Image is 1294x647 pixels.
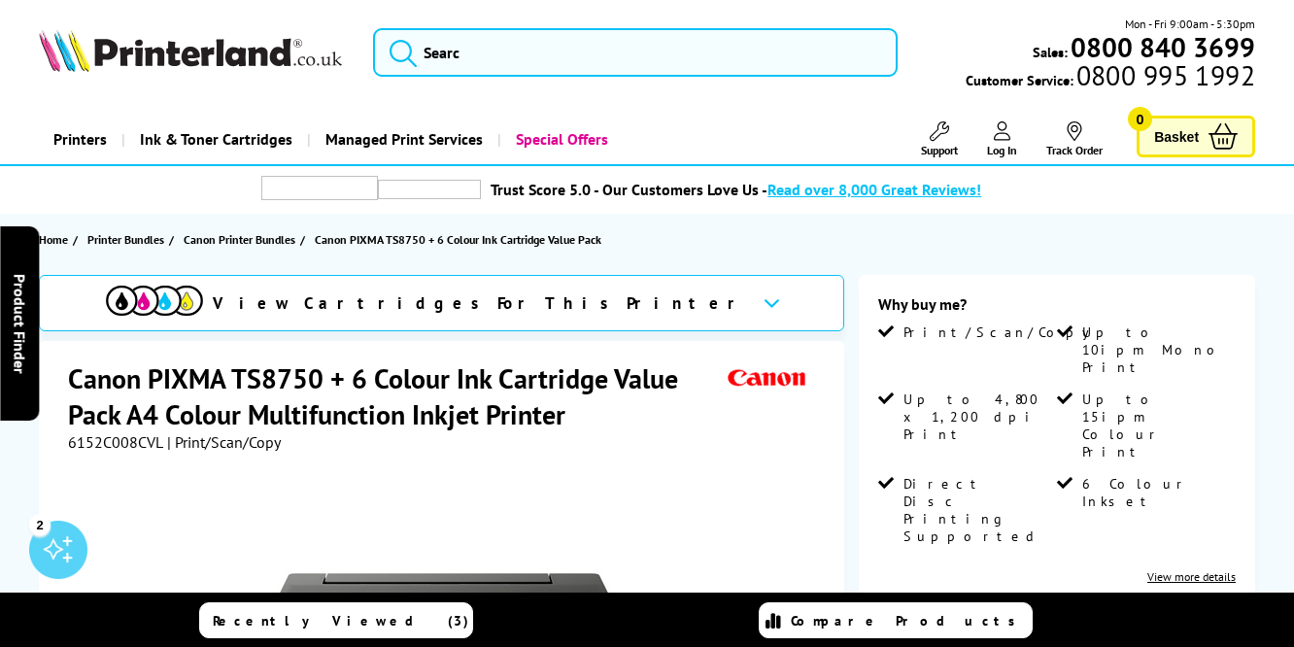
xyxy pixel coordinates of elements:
a: Home [39,229,73,250]
span: Canon Printer Bundles [184,229,295,250]
a: Printers [39,115,121,164]
img: Canon [723,360,812,396]
span: Customer Service: [966,66,1255,89]
span: 0 [1128,107,1152,131]
a: Compare Products [759,602,1033,638]
span: Canon PIXMA TS8750 + 6 Colour Ink Cartridge Value Pack [315,229,601,250]
a: Printerland Logo [39,29,349,76]
span: Mon - Fri 9:00am - 5:30pm [1125,15,1255,33]
a: Track Order [1046,121,1103,157]
b: 0800 840 3699 [1071,29,1255,65]
span: Read over 8,000 Great Reviews! [767,180,981,199]
a: Ink & Toner Cartridges [121,115,307,164]
a: View more details [1147,569,1236,584]
span: Up to 15ipm Colour Print [1082,391,1232,460]
span: Recently Viewed (3) [213,612,469,630]
span: View Cartridges For This Printer [213,292,747,314]
a: Canon Printer Bundles [184,229,300,250]
span: Home [39,229,68,250]
span: Compare Products [791,612,1026,630]
a: 0800 840 3699 [1068,38,1255,56]
span: Product Finder [10,274,29,374]
input: Searc [373,28,898,77]
span: Ink & Toner Cartridges [140,115,292,164]
a: Special Offers [497,115,623,164]
a: Managed Print Services [307,115,497,164]
span: Direct Disc Printing Supported [903,475,1053,545]
a: Printer Bundles [87,229,169,250]
img: Printerland Logo [39,29,342,72]
a: Trust Score 5.0 - Our Customers Love Us -Read over 8,000 Great Reviews! [491,180,981,199]
a: Support [921,121,958,157]
div: Why buy me? [878,294,1236,323]
a: Recently Viewed (3) [199,602,473,638]
span: 0800 995 1992 [1073,66,1255,85]
a: Basket 0 [1137,116,1255,157]
div: 2 [29,514,51,535]
span: Sales: [1033,43,1068,61]
span: | Print/Scan/Copy [167,432,281,452]
h1: Canon PIXMA TS8750 + 6 Colour Ink Cartridge Value Pack A4 Colour Multifunction Inkjet Printer [68,360,723,432]
span: 6152C008CVL [68,432,163,452]
img: trustpilot rating [378,180,481,199]
span: 6 Colour Inkset [1082,475,1232,510]
a: Canon PIXMA TS8750 + 6 Colour Ink Cartridge Value Pack [315,229,606,250]
span: Up to 10ipm Mono Print [1082,323,1232,376]
img: cmyk-icon.svg [106,286,203,316]
span: Print/Scan/Copy [903,323,1104,341]
span: Printer Bundles [87,229,164,250]
img: trustpilot rating [261,176,378,200]
span: Basket [1154,123,1199,150]
span: Up to 4,800 x 1,200 dpi Print [903,391,1053,443]
span: Support [921,143,958,157]
a: Log In [987,121,1017,157]
span: Log In [987,143,1017,157]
